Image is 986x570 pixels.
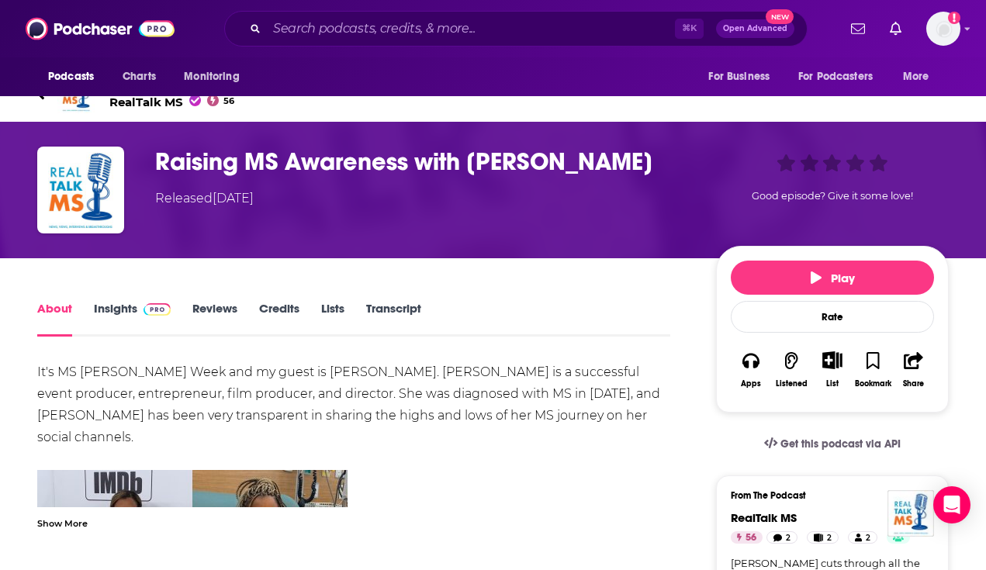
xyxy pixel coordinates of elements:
[37,147,124,233] img: Raising MS Awareness with Marti Hines
[853,341,893,398] button: Bookmark
[675,19,704,39] span: ⌘ K
[798,66,873,88] span: For Podcasters
[259,301,299,337] a: Credits
[224,11,808,47] div: Search podcasts, credits, & more...
[776,379,808,389] div: Listened
[155,189,254,208] div: Released [DATE]
[144,303,171,316] img: Podchaser Pro
[223,98,234,105] span: 56
[267,16,675,41] input: Search podcasts, credits, & more...
[746,530,756,546] span: 56
[826,378,839,389] div: List
[697,62,789,92] button: open menu
[37,301,72,337] a: About
[816,351,848,368] button: Show More Button
[786,530,791,546] span: 2
[848,531,877,544] a: 2
[26,14,175,43] img: Podchaser - Follow, Share and Rate Podcasts
[716,19,794,38] button: Open AdvancedNew
[731,531,763,544] a: 56
[37,62,114,92] button: open menu
[192,301,237,337] a: Reviews
[741,379,761,389] div: Apps
[948,12,960,24] svg: Add a profile image
[855,379,891,389] div: Bookmark
[827,530,832,546] span: 2
[731,341,771,398] button: Apps
[771,341,811,398] button: Listened
[94,301,171,337] a: InsightsPodchaser Pro
[184,66,239,88] span: Monitoring
[884,16,908,42] a: Show notifications dropdown
[48,66,94,88] span: Podcasts
[731,490,922,501] h3: From The Podcast
[321,301,344,337] a: Lists
[112,62,165,92] a: Charts
[155,147,691,177] h1: Raising MS Awareness with Marti Hines
[366,301,421,337] a: Transcript
[903,379,924,389] div: Share
[708,66,770,88] span: For Business
[926,12,960,46] span: Logged in as SkyHorsePub35
[766,531,797,544] a: 2
[123,66,156,88] span: Charts
[811,271,855,285] span: Play
[812,341,853,398] div: Show More ButtonList
[731,301,934,333] div: Rate
[926,12,960,46] button: Show profile menu
[766,9,794,24] span: New
[903,66,929,88] span: More
[731,261,934,295] button: Play
[752,425,913,463] a: Get this podcast via API
[109,95,234,109] span: RealTalk MS
[723,25,787,33] span: Open Advanced
[807,531,839,544] a: 2
[752,190,913,202] span: Good episode? Give it some love!
[173,62,259,92] button: open menu
[933,486,970,523] div: Open Intercom Messenger
[731,510,797,525] a: RealTalk MS
[892,62,949,92] button: open menu
[788,62,895,92] button: open menu
[845,16,871,42] a: Show notifications dropdown
[887,490,934,537] img: RealTalk MS
[780,437,901,451] span: Get this podcast via API
[926,12,960,46] img: User Profile
[894,341,934,398] button: Share
[866,530,870,546] span: 2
